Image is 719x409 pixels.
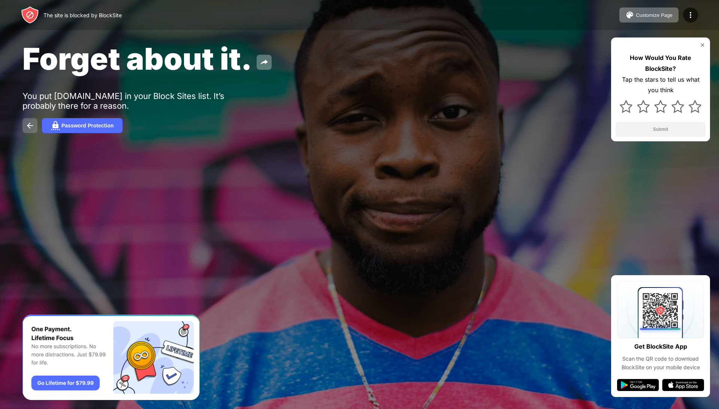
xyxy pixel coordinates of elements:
button: Password Protection [42,118,123,133]
img: app-store.svg [662,379,704,391]
img: star.svg [637,100,650,113]
img: header-logo.svg [21,6,39,24]
button: Submit [616,122,706,137]
iframe: Banner [22,315,200,400]
img: star.svg [689,100,701,113]
div: Customize Page [636,12,673,18]
img: star.svg [620,100,632,113]
img: password.svg [51,121,60,130]
img: menu-icon.svg [686,10,695,19]
div: The site is blocked by BlockSite [43,12,122,18]
img: google-play.svg [617,379,659,391]
img: rate-us-close.svg [700,42,706,48]
div: How Would You Rate BlockSite? [616,52,706,74]
span: Forget about it. [22,40,252,77]
img: qrcode.svg [617,281,704,338]
img: share.svg [260,58,269,67]
button: Customize Page [619,7,679,22]
div: Scan the QR code to download BlockSite on your mobile device [617,355,704,372]
img: pallet.svg [625,10,634,19]
div: Get BlockSite App [634,341,687,352]
div: You put [DOMAIN_NAME] in your Block Sites list. It’s probably there for a reason. [22,91,254,111]
div: Tap the stars to tell us what you think [616,74,706,96]
img: star.svg [671,100,684,113]
img: back.svg [25,121,34,130]
img: star.svg [654,100,667,113]
div: Password Protection [61,123,114,129]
